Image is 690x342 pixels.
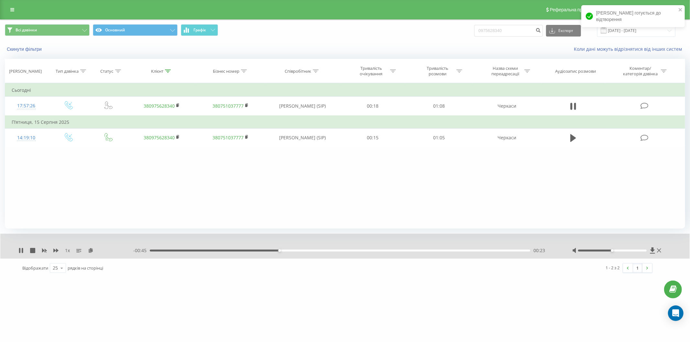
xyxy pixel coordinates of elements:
div: Статус [101,69,114,74]
button: Основний [93,24,178,36]
div: Бізнес номер [213,69,239,74]
button: Всі дзвінки [5,24,90,36]
div: [PERSON_NAME] готується до відтворення [581,5,685,27]
div: Тривалість розмови [420,66,455,77]
input: Пошук за номером [474,25,543,37]
span: Реферальна програма [550,7,597,12]
span: Відображати [22,265,48,271]
div: Співробітник [285,69,311,74]
div: Open Intercom Messenger [668,305,684,321]
div: [PERSON_NAME] [9,69,42,74]
td: [PERSON_NAME] (SIP) [265,128,340,147]
div: Аудіозапис розмови [555,69,596,74]
button: Експорт [546,25,581,37]
div: Тривалість очікування [354,66,389,77]
button: Скинути фільтри [5,46,45,52]
td: 00:15 [340,128,406,147]
div: 17:57:26 [12,100,41,112]
button: close [678,7,683,13]
div: 14:19:10 [12,132,41,144]
div: Accessibility label [611,249,614,252]
a: Коли дані можуть відрізнятися вiд інших систем [574,46,685,52]
div: 25 [53,265,58,271]
td: Черкаси [472,128,541,147]
td: 01:08 [406,97,472,116]
div: Тип дзвінка [56,69,79,74]
td: Черкаси [472,97,541,116]
td: [PERSON_NAME] (SIP) [265,97,340,116]
a: 380975628340 [144,103,175,109]
a: 380751037777 [213,103,244,109]
div: Клієнт [151,69,163,74]
button: Графік [181,24,218,36]
div: Коментар/категорія дзвінка [621,66,659,77]
div: Назва схеми переадресації [488,66,523,77]
span: Графік [193,28,206,32]
td: 00:18 [340,97,406,116]
a: 380975628340 [144,134,175,141]
a: 1 [633,263,642,273]
span: - 00:45 [133,247,150,254]
td: П’ятниця, 15 Серпня 2025 [5,116,685,129]
td: 01:05 [406,128,472,147]
span: рядків на сторінці [68,265,103,271]
div: Accessibility label [278,249,281,252]
span: Всі дзвінки [16,27,37,33]
a: 380751037777 [213,134,244,141]
div: 1 - 2 з 2 [606,264,620,271]
span: 1 x [65,247,70,254]
td: Сьогодні [5,84,685,97]
span: 00:23 [533,247,545,254]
